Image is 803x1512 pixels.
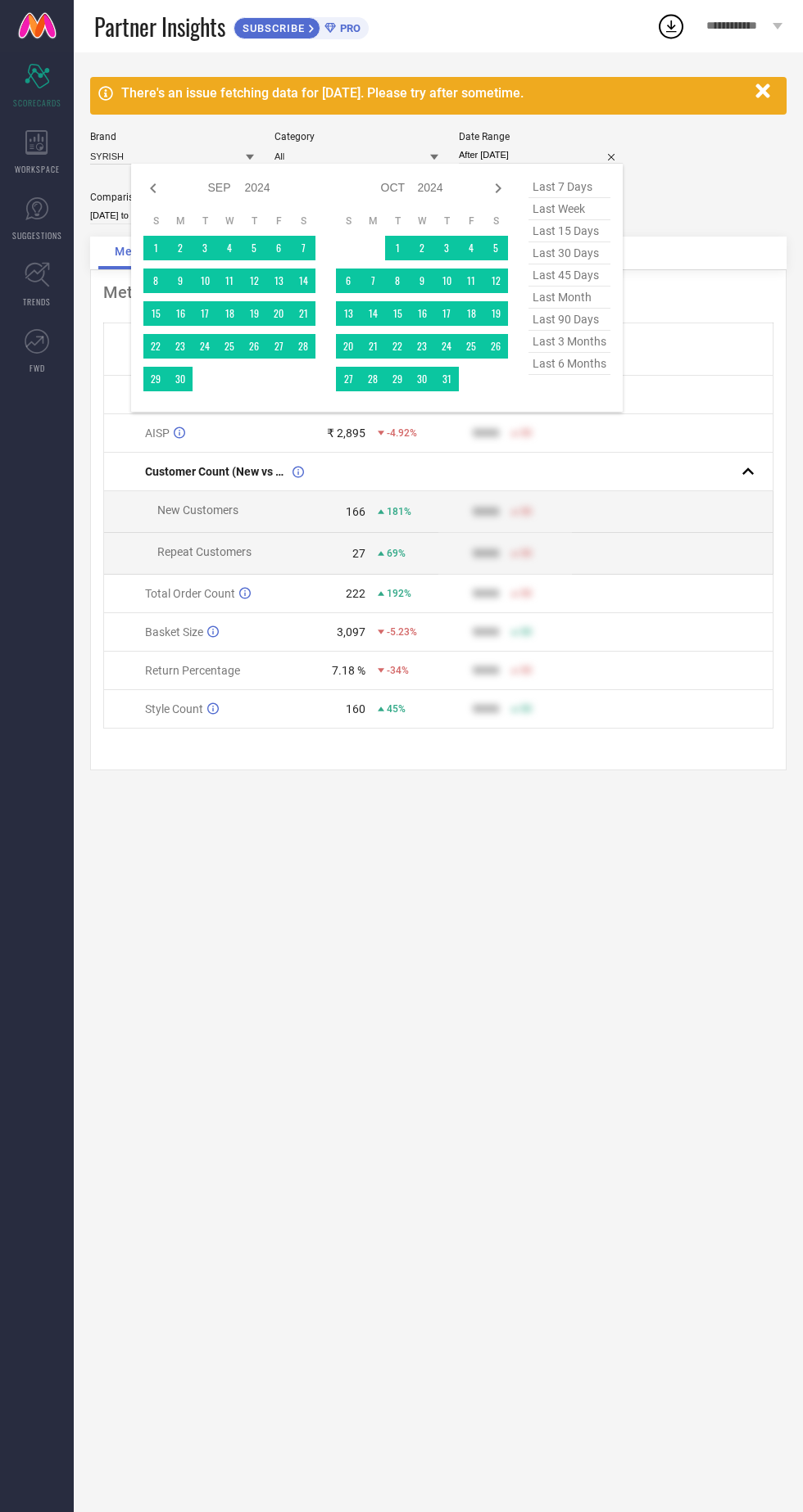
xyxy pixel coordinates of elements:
td: Fri Oct 04 2024 [459,236,483,260]
td: Mon Oct 14 2024 [361,301,385,326]
td: Tue Oct 08 2024 [385,269,410,293]
span: 50 [520,588,532,599]
td: Sun Sep 08 2024 [143,269,168,293]
td: Wed Sep 11 2024 [217,269,242,293]
span: WORKSPACE [15,163,60,175]
td: Thu Oct 03 2024 [434,236,459,260]
th: Wednesday [217,214,242,228]
td: Tue Sep 03 2024 [193,236,217,260]
span: Return Percentage [145,664,240,677]
td: Sun Sep 15 2024 [143,301,168,326]
span: last 15 days [529,220,610,242]
div: 27 [352,547,365,560]
td: Sun Sep 22 2024 [143,334,168,359]
td: Thu Oct 24 2024 [434,334,459,359]
td: Tue Oct 15 2024 [385,301,410,326]
div: 160 [346,702,365,715]
th: Saturday [483,214,508,228]
span: 50 [520,626,532,638]
div: Comparison Period [90,192,254,203]
th: Monday [168,214,193,228]
td: Sat Sep 28 2024 [291,334,315,359]
td: Mon Oct 07 2024 [361,269,385,293]
td: Tue Sep 17 2024 [193,301,217,326]
span: SUGGESTIONS [12,229,62,241]
span: 50 [520,548,532,559]
th: Thursday [434,214,459,228]
td: Thu Oct 17 2024 [434,301,459,326]
td: Sun Oct 20 2024 [336,334,361,359]
div: Next month [488,178,508,198]
span: Metrics [115,245,160,258]
td: Wed Oct 09 2024 [410,269,434,293]
td: Mon Oct 21 2024 [361,334,385,359]
span: SUBSCRIBE [234,22,309,34]
span: 50 [520,665,532,676]
div: Previous month [143,178,163,198]
td: Thu Sep 19 2024 [242,301,266,326]
td: Thu Sep 05 2024 [242,236,266,260]
span: 50 [520,506,532,517]
td: Wed Oct 16 2024 [410,301,434,326]
th: Sunday [143,214,168,228]
td: Sat Oct 26 2024 [483,334,508,359]
td: Mon Sep 30 2024 [168,367,193,391]
td: Fri Sep 13 2024 [266,269,291,293]
span: last week [529,198,610,220]
td: Wed Sep 18 2024 [217,301,242,326]
div: ₹ 2,895 [327,427,365,440]
div: Category [274,131,438,142]
span: -4.92% [387,427,417,439]
td: Mon Sep 16 2024 [168,301,193,326]
span: Basket Size [145,625,203,639]
td: Thu Oct 31 2024 [434,367,459,391]
div: 222 [346,587,365,600]
div: 9999 [473,625,499,639]
span: last 6 months [529,353,610,375]
th: Tuesday [193,214,217,228]
td: Wed Oct 30 2024 [410,367,434,391]
span: FWD [29,362,45,374]
td: Sun Oct 27 2024 [336,367,361,391]
td: Mon Sep 23 2024 [168,334,193,359]
td: Fri Sep 06 2024 [266,236,291,260]
div: There's an issue fetching data for [DATE]. Please try after sometime. [121,85,747,101]
th: Wednesday [410,214,434,228]
input: Select comparison period [90,207,254,224]
div: 9999 [473,664,499,677]
span: SCORECARDS [13,97,61,109]
div: 9999 [473,587,499,600]
td: Wed Oct 23 2024 [410,334,434,359]
td: Tue Oct 01 2024 [385,236,410,260]
th: Sunday [336,214,361,228]
td: Thu Oct 10 2024 [434,269,459,293]
span: PRO [336,22,361,34]
th: Saturday [291,214,315,228]
div: 166 [346,505,365,518]
td: Tue Oct 29 2024 [385,367,410,391]
div: Brand [90,131,254,142]
span: Style Count [145,702,203,715]
td: Tue Oct 22 2024 [385,334,410,359]
span: last 30 days [529,242,610,264]
th: Thursday [242,214,266,228]
span: Partner Insights [94,10,225,43]
td: Wed Oct 02 2024 [410,236,434,260]
td: Sun Sep 29 2024 [143,367,168,391]
span: Repeat Customers [157,545,252,558]
td: Fri Sep 27 2024 [266,334,291,359]
span: 45% [387,703,406,715]
td: Sun Oct 06 2024 [336,269,361,293]
th: Friday [459,214,483,228]
input: Select date range [459,147,623,164]
span: last 90 days [529,309,610,331]
span: AISP [145,427,170,440]
td: Mon Oct 28 2024 [361,367,385,391]
td: Fri Sep 20 2024 [266,301,291,326]
td: Tue Sep 24 2024 [193,334,217,359]
div: Open download list [656,11,686,41]
td: Mon Sep 09 2024 [168,269,193,293]
span: last 7 days [529,176,610,198]
span: last 45 days [529,264,610,287]
td: Sat Sep 21 2024 [291,301,315,326]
